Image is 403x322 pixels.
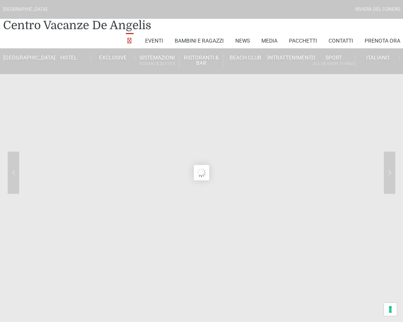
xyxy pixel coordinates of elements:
span: ★ [259,3,264,11]
a: Pacchetti [289,33,317,48]
a: [GEOGRAPHIC_DATA] [3,54,47,61]
a: Ristoranti & Bar [179,54,223,66]
a: Media [261,33,277,48]
a: Eventi [145,33,163,48]
div: 24 [57,4,68,13]
a: Bambini e Ragazzi [175,33,224,48]
div: Riviera Del Conero [355,6,400,13]
a: Beach Club [223,54,268,61]
li: Best price guaranteed [320,3,367,10]
span: ★ [269,3,274,11]
span: Italiano [366,54,390,61]
span: 7.8 [259,10,274,25]
a: SistemazioniRooms & Suites [135,54,179,68]
a: Italiano [356,54,400,61]
div: [DATE] [28,23,45,29]
span: 315 [133,21,143,30]
span: ★ [284,3,289,11]
a: News [235,33,250,48]
span: Our price [130,4,150,10]
a: Hotel [47,54,91,61]
a: SportAll Season Tennis [312,54,356,68]
span: Book [182,12,200,21]
span: ★ [279,3,284,11]
span: ★ [264,3,269,11]
a: Prenota Ora [365,33,400,48]
a: Contatti [329,33,353,48]
p: € [119,23,160,28]
li: Customer support [320,10,367,16]
div: [DATE] [54,23,71,29]
div: [GEOGRAPHIC_DATA] [3,6,47,13]
span: ★ [274,3,279,11]
span: ★ [304,3,309,11]
span: 300 [133,8,143,17]
span: 282 [286,11,293,17]
span: ★ [289,3,294,11]
div: August [25,16,48,23]
small: All Season Tennis [312,60,355,68]
div: August [51,16,74,23]
button: Le tue preferenze relative al consenso per le tecnologie di tracciamento [384,303,397,316]
div: 23 [31,4,42,13]
a: Intrattenimento [268,54,312,61]
p: € [119,10,160,15]
small: Rooms & Suites [135,60,179,68]
span: Promo code [168,37,223,49]
a: ( reviews) [285,11,309,17]
li: Secure payment [320,16,367,22]
span: ★ [294,3,299,11]
span: Price on other sites [119,17,160,23]
span: ★ [299,3,304,11]
a: Exclusive [91,54,135,61]
a: Centro Vacanze De Angelis [3,18,151,33]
